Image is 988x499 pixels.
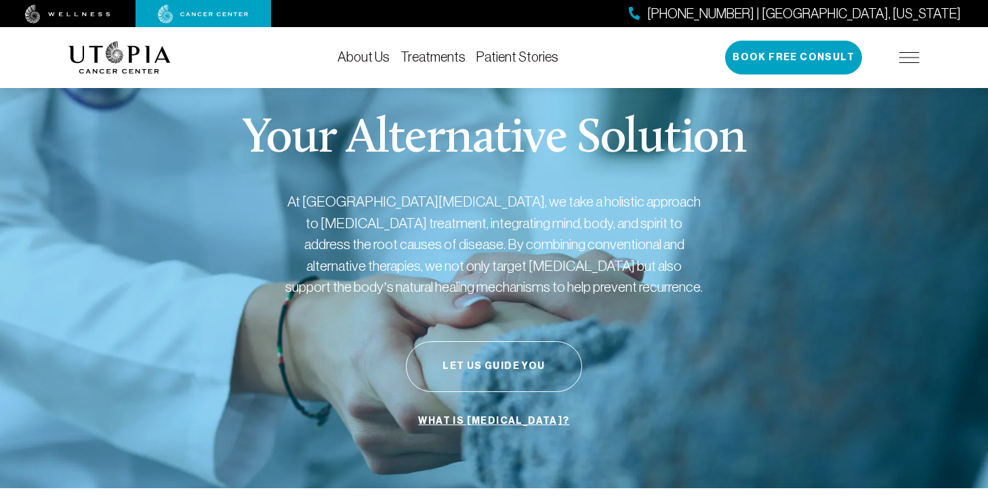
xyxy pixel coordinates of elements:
img: cancer center [158,5,249,24]
button: Let Us Guide You [406,341,582,392]
img: icon-hamburger [899,52,920,63]
button: Book Free Consult [725,41,862,74]
img: wellness [25,5,110,24]
p: At [GEOGRAPHIC_DATA][MEDICAL_DATA], we take a holistic approach to [MEDICAL_DATA] treatment, inte... [284,191,704,298]
a: About Us [337,49,390,64]
span: [PHONE_NUMBER] | [GEOGRAPHIC_DATA], [US_STATE] [647,4,961,24]
a: [PHONE_NUMBER] | [GEOGRAPHIC_DATA], [US_STATE] [629,4,961,24]
a: Patient Stories [476,49,558,64]
a: Treatments [400,49,466,64]
a: What is [MEDICAL_DATA]? [415,408,573,434]
img: logo [68,41,171,74]
p: Your Alternative Solution [242,115,745,164]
